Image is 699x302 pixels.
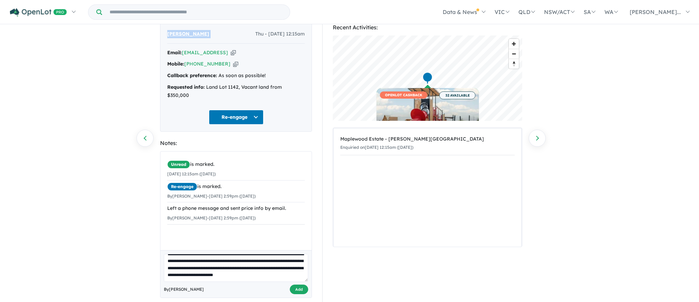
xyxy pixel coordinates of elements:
a: Maplewood Estate - [PERSON_NAME][GEOGRAPHIC_DATA]Enquiried on[DATE] 12:15am ([DATE]) [340,132,515,155]
span: 32 AVAILABLE [439,91,475,99]
a: [PHONE_NUMBER] [184,61,230,67]
button: Add [290,285,308,294]
small: [DATE] 12:15am ([DATE]) [167,171,216,176]
span: Unread [167,160,190,169]
div: Recent Activities: [333,23,522,32]
div: As soon as possible! [167,72,305,80]
small: By [PERSON_NAME] - [DATE] 2:59pm ([DATE]) [167,193,256,199]
button: Copy [233,60,238,68]
div: Notes: [160,139,312,148]
span: [PERSON_NAME]... [630,9,681,15]
button: Reset bearing to north [509,59,519,69]
div: Land Lot 1142, Vacant land from $350,000 [167,83,305,100]
input: Try estate name, suburb, builder or developer [103,5,288,19]
button: Copy [231,49,236,56]
strong: Email: [167,49,182,56]
button: Re-engage [209,110,263,125]
span: Thu - [DATE] 12:15am [255,30,305,38]
strong: Mobile: [167,61,184,67]
strong: Callback preference: [167,72,217,78]
button: Zoom in [509,39,519,49]
div: Left a phone message and sent price info by email. [167,204,305,213]
div: Maplewood Estate - [PERSON_NAME][GEOGRAPHIC_DATA] [340,135,515,143]
img: Openlot PRO Logo White [10,8,67,17]
span: Re-engage [167,183,197,191]
a: OPENLOT CASHBACK 32 AVAILABLE [376,88,479,139]
span: By [PERSON_NAME] [164,286,204,293]
div: is marked. [167,183,305,191]
strong: Requested info: [167,84,205,90]
small: Enquiried on [DATE] 12:15am ([DATE]) [340,145,413,150]
div: Map marker [423,72,433,85]
a: [EMAIL_ADDRESS] [182,49,228,56]
canvas: Map [333,35,522,121]
div: is marked. [167,160,305,169]
small: By [PERSON_NAME] - [DATE] 2:59pm ([DATE]) [167,215,256,220]
span: OPENLOT CASHBACK [380,91,427,99]
span: [PERSON_NAME] [167,30,209,38]
button: Zoom out [509,49,519,59]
